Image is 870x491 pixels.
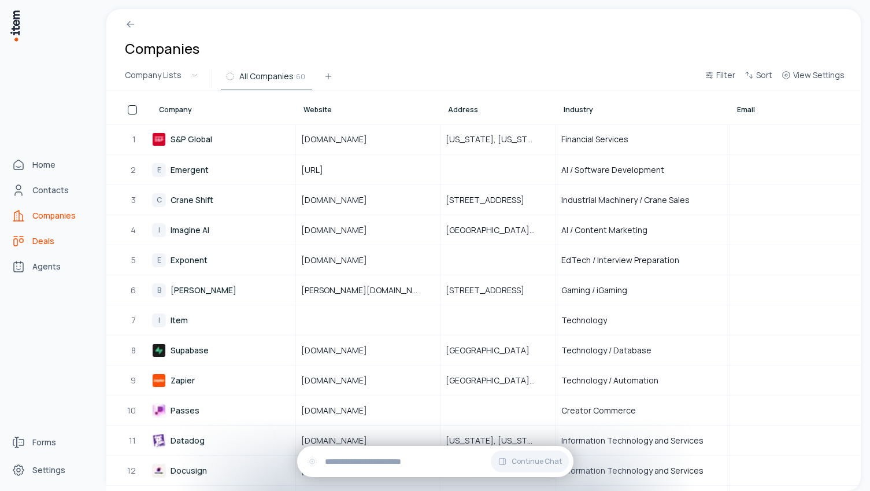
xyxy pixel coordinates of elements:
span: Technology / Automation [561,375,658,386]
img: Docusign [152,464,166,478]
span: Forms [32,437,56,448]
button: Sort [740,68,777,89]
span: 4 [131,224,137,236]
span: 9 [131,375,137,386]
span: [DOMAIN_NAME] [301,194,381,206]
span: [URL] [301,164,337,176]
a: B[PERSON_NAME] [152,276,295,304]
div: I [152,223,166,237]
span: [GEOGRAPHIC_DATA] [446,345,543,356]
span: Industry [564,105,593,115]
div: B [152,283,166,297]
span: 7 [131,315,137,326]
span: 2 [131,164,137,176]
button: All Companies60 [221,69,312,90]
span: 1 [132,134,137,145]
span: Deals [32,235,54,247]
span: [DOMAIN_NAME] [301,435,381,446]
span: [STREET_ADDRESS] [446,285,538,296]
span: Company [159,105,192,115]
button: Filter [700,68,740,89]
span: 12 [127,465,137,477]
a: Forms [7,431,95,454]
span: [US_STATE], [US_STATE], [GEOGRAPHIC_DATA] [446,435,550,446]
span: 60 [296,71,305,82]
a: Home [7,153,95,176]
span: 11 [129,435,137,446]
span: [GEOGRAPHIC_DATA], [GEOGRAPHIC_DATA], [GEOGRAPHIC_DATA] [446,224,550,236]
a: Settings [7,459,95,482]
a: Supabase [152,336,295,364]
a: S&P Global [152,125,295,154]
div: E [152,163,166,177]
a: Companies [7,204,95,227]
th: Address [440,91,556,124]
span: EdTech / Interview Preparation [561,254,679,266]
a: Docusign [152,456,295,485]
span: [GEOGRAPHIC_DATA], [US_STATE], [GEOGRAPHIC_DATA] [446,375,550,386]
div: I [152,313,166,327]
span: 5 [131,254,137,266]
span: Industrial Machinery / Crane Sales [561,194,690,206]
button: Continue Chat [491,451,569,472]
span: Technology [561,315,607,326]
span: Website [303,105,332,115]
img: Passes [152,404,166,418]
a: EEmergent [152,156,295,184]
span: Companies [32,210,76,221]
span: 8 [131,345,137,356]
img: Item Brain Logo [9,9,21,42]
span: Address [448,105,478,115]
span: All Companies [239,71,294,82]
span: AI / Software Development [561,164,664,176]
span: [DOMAIN_NAME] [301,224,381,236]
span: [PERSON_NAME][DOMAIN_NAME] [301,285,435,296]
span: Email [737,105,755,115]
a: Datadog [152,426,295,455]
th: Industry [556,91,730,124]
img: S&P Global [152,132,166,146]
a: Passes [152,396,295,424]
span: [DOMAIN_NAME] [301,254,381,266]
span: Technology / Database [561,345,651,356]
a: EExponent [152,246,295,274]
span: Information Technology and Services [561,465,704,477]
span: AI / Content Marketing [561,224,647,236]
span: Sort [756,69,772,81]
img: Zapier [152,374,166,387]
span: Creator Commerce [561,405,636,416]
img: Datadog [152,434,166,448]
span: Settings [32,464,65,476]
span: [STREET_ADDRESS] [446,194,538,206]
a: CCrane Shift [152,186,295,214]
a: deals [7,230,95,253]
span: Agents [32,261,61,272]
th: Website [296,91,440,124]
span: View Settings [793,69,845,81]
a: IItem [152,306,295,334]
span: Financial Services [561,134,628,145]
span: [US_STATE], [US_STATE], [GEOGRAPHIC_DATA] [446,134,550,145]
span: Gaming / iGaming [561,285,627,296]
div: Continue Chat [297,446,573,477]
span: 6 [131,285,137,296]
span: 10 [127,405,137,416]
div: E [152,253,166,267]
span: Information Technology and Services [561,435,704,446]
img: Supabase [152,344,166,357]
a: Zapier [152,366,295,394]
a: Contacts [7,179,95,202]
span: [DOMAIN_NAME] [301,134,381,145]
div: C [152,193,166,207]
span: Home [32,159,55,171]
span: Continue Chat [512,457,562,466]
span: 3 [131,194,137,206]
span: [DOMAIN_NAME] [301,345,381,356]
span: [DOMAIN_NAME] [301,375,381,386]
span: [DOMAIN_NAME] [301,405,381,416]
span: Filter [716,69,735,81]
button: View Settings [777,68,849,89]
a: IImagine AI [152,216,295,244]
h1: Companies [125,39,199,58]
span: Contacts [32,184,69,196]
